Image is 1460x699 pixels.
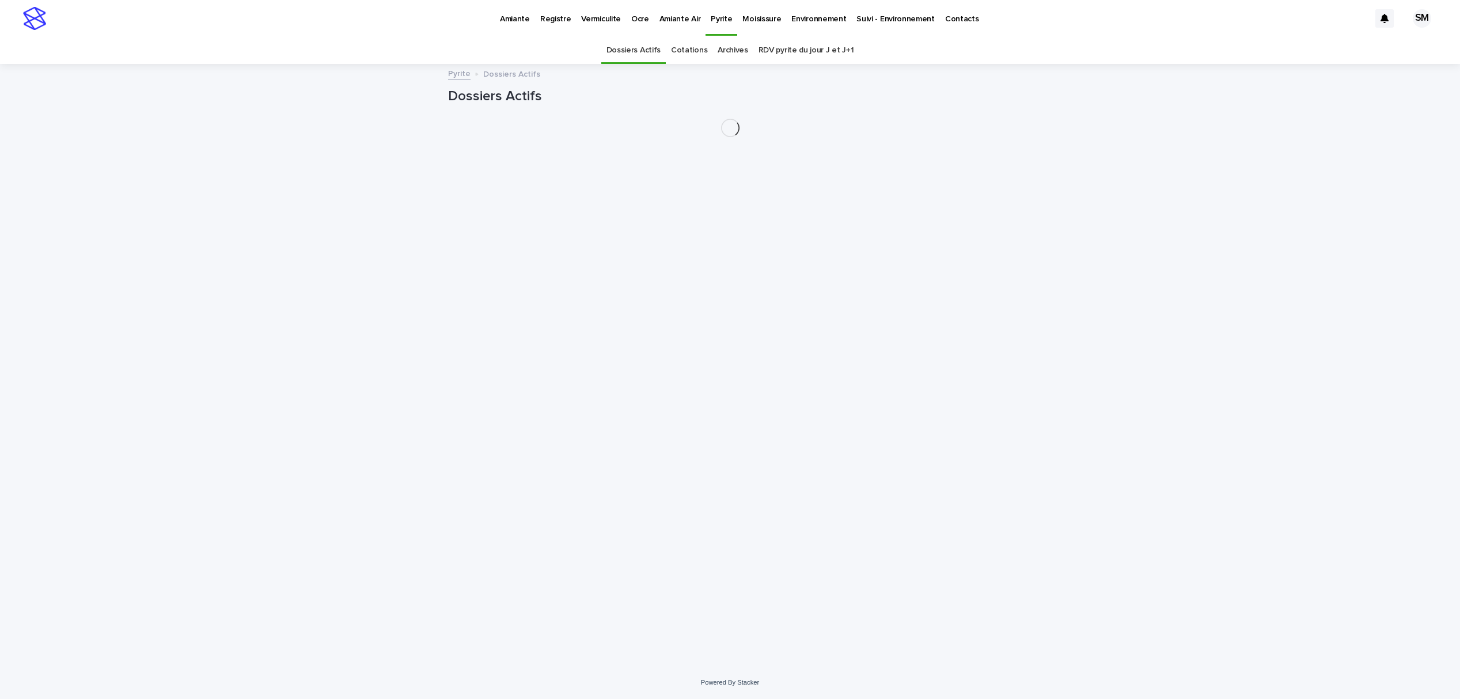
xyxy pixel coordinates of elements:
div: SM [1413,9,1431,28]
a: Archives [718,37,748,64]
h1: Dossiers Actifs [448,88,1012,105]
a: Cotations [671,37,707,64]
p: Dossiers Actifs [483,67,540,80]
a: Powered By Stacker [701,679,759,686]
a: RDV pyrite du jour J et J+1 [759,37,854,64]
img: stacker-logo-s-only.png [23,7,46,30]
a: Dossiers Actifs [606,37,661,64]
a: Pyrite [448,66,471,80]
